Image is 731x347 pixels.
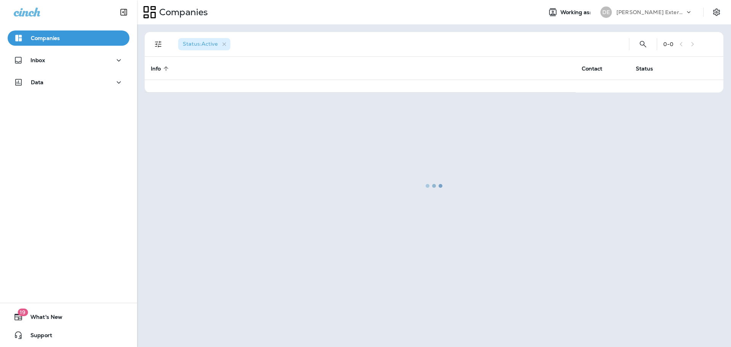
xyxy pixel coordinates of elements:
[710,5,723,19] button: Settings
[18,309,28,316] span: 19
[113,5,134,20] button: Collapse Sidebar
[8,328,129,343] button: Support
[31,35,60,41] p: Companies
[30,57,45,63] p: Inbox
[23,314,62,323] span: What's New
[600,6,612,18] div: DE
[616,9,685,15] p: [PERSON_NAME] Exterminating
[8,30,129,46] button: Companies
[8,53,129,68] button: Inbox
[560,9,593,16] span: Working as:
[31,79,44,85] p: Data
[8,309,129,325] button: 19What's New
[23,332,52,341] span: Support
[8,75,129,90] button: Data
[156,6,208,18] p: Companies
